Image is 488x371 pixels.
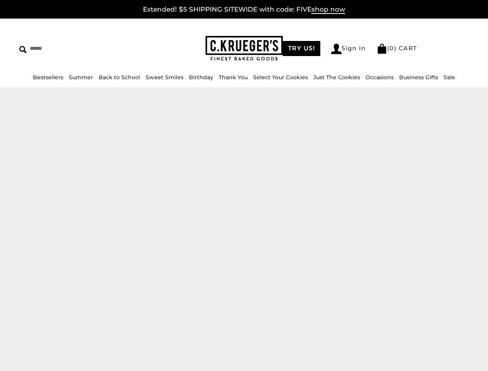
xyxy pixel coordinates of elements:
span: shop now [311,5,345,14]
span: 0 [389,44,394,52]
a: TRY US! [283,41,321,56]
a: Sale [444,74,455,81]
a: Occasions [366,74,394,81]
a: Sweet Smiles [146,74,184,81]
a: Sign In [331,44,366,54]
img: C.KRUEGER'S [206,36,283,61]
img: Search [19,46,27,53]
a: (0) CART [377,44,417,52]
a: Birthday [189,74,213,81]
img: Bag [377,44,387,54]
input: Search [19,43,122,54]
a: Bestsellers [33,74,63,81]
a: Extended! $5 SHIPPING SITEWIDE with code: FIVEshop now [143,5,345,14]
a: Select Your Cookies [253,74,308,81]
a: Just The Cookies [313,74,360,81]
img: Account [331,44,342,54]
a: Summer [69,74,93,81]
a: Business Gifts [399,74,438,81]
a: Back to School [99,74,140,81]
a: Thank You [219,74,248,81]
